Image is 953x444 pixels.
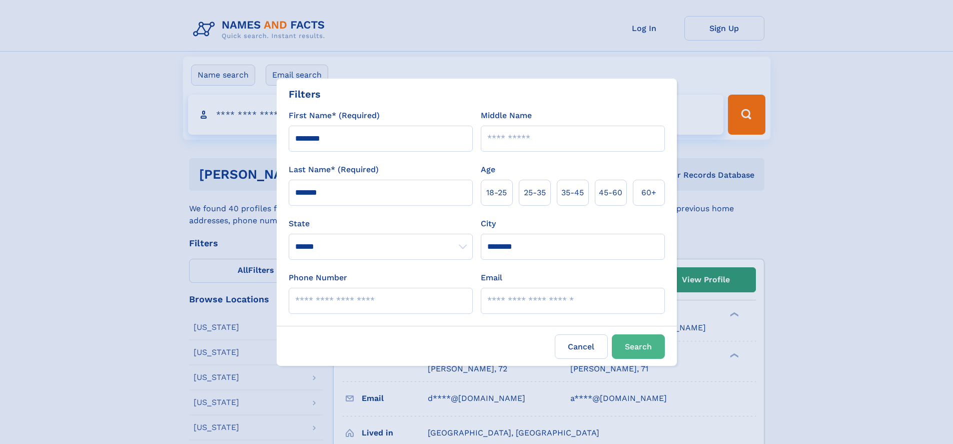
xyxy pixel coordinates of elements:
[599,187,622,199] span: 45‑60
[481,218,496,230] label: City
[561,187,584,199] span: 35‑45
[289,87,321,102] div: Filters
[481,164,495,176] label: Age
[555,334,608,359] label: Cancel
[481,272,502,284] label: Email
[641,187,656,199] span: 60+
[481,110,532,122] label: Middle Name
[524,187,546,199] span: 25‑35
[289,218,473,230] label: State
[289,110,380,122] label: First Name* (Required)
[289,164,379,176] label: Last Name* (Required)
[289,272,347,284] label: Phone Number
[486,187,507,199] span: 18‑25
[612,334,665,359] button: Search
